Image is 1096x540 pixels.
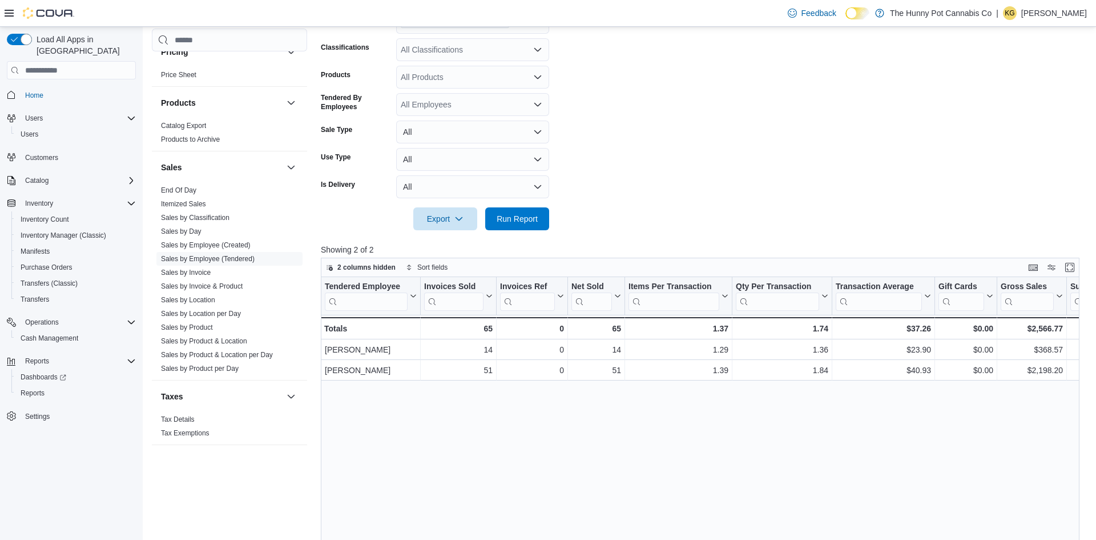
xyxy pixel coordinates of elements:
[161,351,273,359] a: Sales by Product & Location per Day
[16,293,54,306] a: Transfers
[161,241,251,250] span: Sales by Employee (Created)
[11,211,140,227] button: Inventory Count
[16,277,136,290] span: Transfers (Classic)
[16,245,54,258] a: Manifests
[485,207,549,230] button: Run Report
[1045,261,1058,274] button: Display options
[736,282,819,293] div: Qty Per Transaction
[424,322,493,335] div: 65
[161,282,243,291] span: Sales by Invoice & Product
[571,322,621,335] div: 65
[23,7,74,19] img: Cova
[321,125,352,134] label: Sale Type
[325,282,408,293] div: Tendered Employee
[21,334,78,343] span: Cash Management
[21,315,63,329] button: Operations
[21,151,63,165] a: Customers
[25,199,53,208] span: Inventory
[161,269,211,277] a: Sales by Invoice
[21,354,54,368] button: Reports
[401,261,452,274] button: Sort fields
[21,295,49,304] span: Transfers
[2,173,140,189] button: Catalog
[16,127,43,141] a: Users
[16,331,136,345] span: Cash Management
[413,207,477,230] button: Export
[21,315,136,329] span: Operations
[500,363,564,377] div: 0
[736,282,828,311] button: Qty Per Transaction
[16,386,136,400] span: Reports
[571,282,612,293] div: Net Sold
[424,282,483,293] div: Invoices Sold
[161,296,215,304] a: Sales by Location
[161,268,211,277] span: Sales by Invoice
[161,162,282,173] button: Sales
[161,391,282,402] button: Taxes
[21,150,136,165] span: Customers
[161,71,196,79] a: Price Sheet
[571,282,621,311] button: Net Sold
[424,343,493,357] div: 14
[161,255,255,263] a: Sales by Employee (Tendered)
[424,363,493,377] div: 51
[836,282,931,311] button: Transaction Average
[628,343,728,357] div: 1.29
[938,343,993,357] div: $0.00
[161,186,196,195] span: End Of Day
[161,46,188,58] h3: Pricing
[628,363,728,377] div: 1.39
[161,337,247,346] span: Sales by Product & Location
[21,174,53,187] button: Catalog
[16,370,136,384] span: Dashboards
[161,309,241,318] span: Sales by Location per Day
[1001,322,1063,335] div: $2,566.77
[2,314,140,330] button: Operations
[21,263,72,272] span: Purchase Orders
[21,410,54,423] a: Settings
[736,282,819,311] div: Qty Per Transaction
[1001,282,1063,311] button: Gross Sales
[836,363,931,377] div: $40.93
[321,70,350,79] label: Products
[161,70,196,79] span: Price Sheet
[321,43,369,52] label: Classifications
[500,322,564,335] div: 0
[161,227,202,236] span: Sales by Day
[161,295,215,305] span: Sales by Location
[16,261,136,274] span: Purchase Orders
[7,82,136,454] nav: Complex example
[2,195,140,211] button: Inventory
[21,111,47,125] button: Users
[161,199,206,209] span: Itemized Sales
[161,122,206,130] a: Catalog Export
[938,282,984,293] div: Gift Cards
[25,176,49,185] span: Catalog
[25,91,43,100] span: Home
[161,350,273,359] span: Sales by Product & Location per Day
[16,277,82,290] a: Transfers (Classic)
[500,282,555,311] div: Invoices Ref
[11,227,140,243] button: Inventory Manager (Classic)
[21,89,48,102] a: Home
[161,213,229,222] span: Sales by Classification
[938,282,993,311] button: Gift Cards
[21,215,69,224] span: Inventory Count
[16,245,136,258] span: Manifests
[11,126,140,142] button: Users
[21,389,45,398] span: Reports
[11,291,140,307] button: Transfers
[284,390,298,403] button: Taxes
[396,175,549,198] button: All
[571,343,621,357] div: 14
[161,415,195,424] span: Tax Details
[161,323,213,331] a: Sales by Product
[1001,343,1063,357] div: $368.57
[2,110,140,126] button: Users
[321,244,1087,255] p: Showing 2 of 2
[2,149,140,166] button: Customers
[21,409,136,423] span: Settings
[321,261,400,274] button: 2 columns hidden
[533,100,542,109] button: Open list of options
[736,343,828,357] div: 1.36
